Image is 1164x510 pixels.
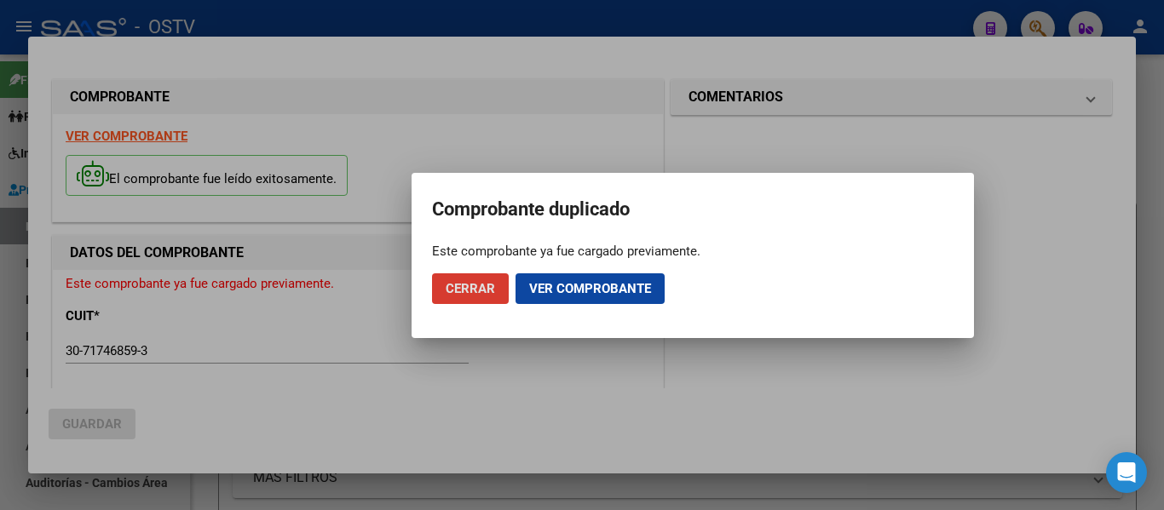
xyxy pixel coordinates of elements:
[529,281,651,296] span: Ver comprobante
[516,273,665,304] button: Ver comprobante
[1106,452,1147,493] div: Open Intercom Messenger
[446,281,495,296] span: Cerrar
[432,273,509,304] button: Cerrar
[432,243,954,260] div: Este comprobante ya fue cargado previamente.
[432,193,954,226] h2: Comprobante duplicado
